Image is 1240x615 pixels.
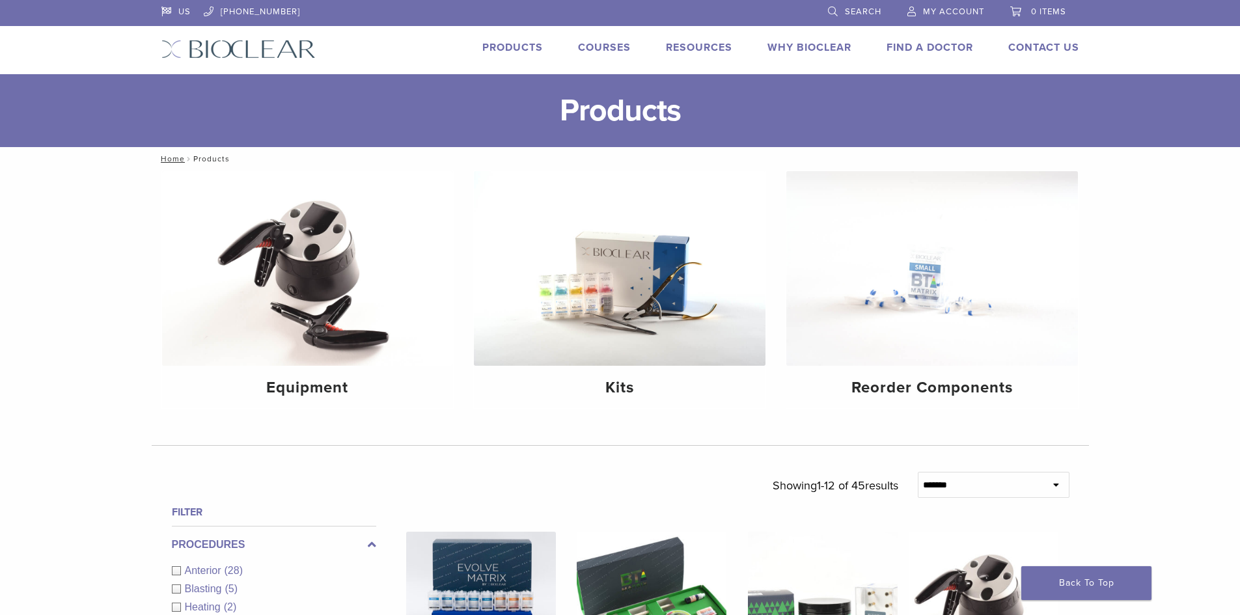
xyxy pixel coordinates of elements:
img: Reorder Components [786,171,1078,366]
span: / [185,156,193,162]
span: (5) [225,583,238,594]
a: Reorder Components [786,171,1078,408]
label: Procedures [172,537,376,553]
span: Anterior [185,565,225,576]
img: Bioclear [161,40,316,59]
h4: Filter [172,504,376,520]
span: (28) [225,565,243,576]
a: Find A Doctor [887,41,973,54]
a: Back To Top [1021,566,1151,600]
span: Blasting [185,583,225,594]
a: Equipment [162,171,454,408]
span: 0 items [1031,7,1066,17]
a: Why Bioclear [767,41,851,54]
h4: Kits [484,376,755,400]
span: My Account [923,7,984,17]
span: Heating [185,601,224,612]
a: Kits [474,171,765,408]
a: Courses [578,41,631,54]
span: Search [845,7,881,17]
h4: Equipment [172,376,443,400]
a: Products [482,41,543,54]
a: Contact Us [1008,41,1079,54]
nav: Products [152,147,1089,171]
a: Resources [666,41,732,54]
span: (2) [224,601,237,612]
img: Equipment [162,171,454,366]
span: 1-12 of 45 [817,478,865,493]
img: Kits [474,171,765,366]
h4: Reorder Components [797,376,1068,400]
a: Home [157,154,185,163]
p: Showing results [773,472,898,499]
